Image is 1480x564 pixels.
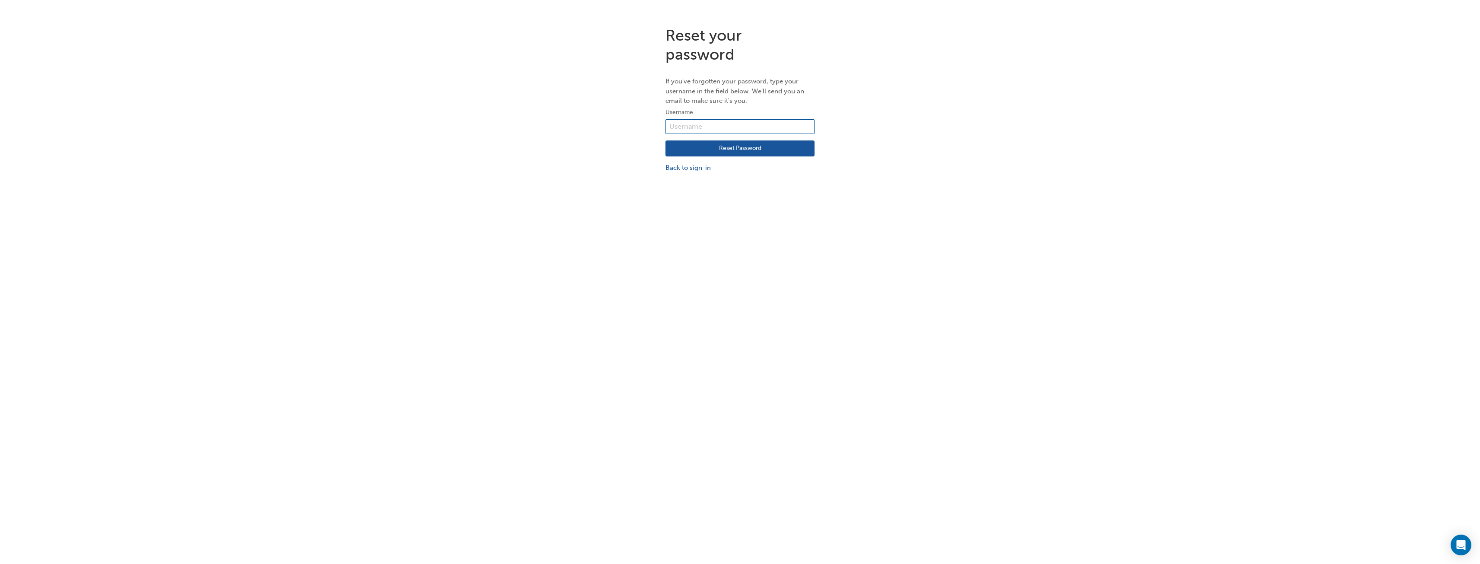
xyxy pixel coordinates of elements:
[665,163,815,173] a: Back to sign-in
[665,107,815,118] label: Username
[1451,535,1471,555] div: Open Intercom Messenger
[665,119,815,134] input: Username
[665,76,815,106] p: If you've forgotten your password, type your username in the field below. We'll send you an email...
[665,26,815,64] h1: Reset your password
[665,140,815,157] button: Reset Password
